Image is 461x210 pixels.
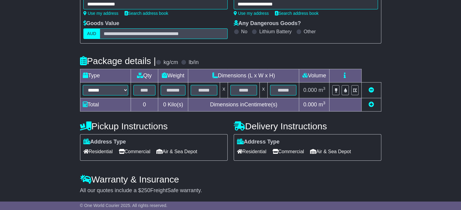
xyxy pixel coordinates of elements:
label: Other [304,29,316,34]
span: m [319,87,326,93]
td: Total [80,98,131,111]
label: AUD [83,28,100,39]
td: Dimensions (L x W x H) [188,69,299,82]
span: Air & Sea Depot [156,147,197,156]
span: © One World Courier 2025. All rights reserved. [80,203,168,208]
label: Lithium Battery [259,29,292,34]
span: 0 [163,102,166,108]
span: 250 [141,187,150,193]
label: Address Type [237,139,280,145]
td: Weight [158,69,188,82]
a: Search address book [125,11,168,16]
td: Qty [131,69,158,82]
a: Remove this item [369,87,374,93]
td: Dimensions in Centimetre(s) [188,98,299,111]
a: Add new item [369,102,374,108]
label: kg/cm [163,59,178,66]
span: 0.000 [303,87,317,93]
span: Commercial [119,147,150,156]
sup: 3 [323,101,326,105]
h4: Warranty & Insurance [80,174,381,184]
span: 0.000 [303,102,317,108]
span: Residential [237,147,266,156]
td: x [220,82,228,98]
span: m [319,102,326,108]
div: All our quotes include a $ FreightSafe warranty. [80,187,381,194]
h4: Package details | [80,56,156,66]
label: Address Type [83,139,126,145]
td: Type [80,69,131,82]
td: x [259,82,267,98]
span: Residential [83,147,113,156]
td: Volume [299,69,329,82]
a: Search address book [275,11,319,16]
span: Air & Sea Depot [310,147,351,156]
label: Goods Value [83,20,119,27]
h4: Pickup Instructions [80,121,228,131]
sup: 3 [323,86,326,91]
td: Kilo(s) [158,98,188,111]
td: 0 [131,98,158,111]
a: Use my address [234,11,269,16]
a: Use my address [83,11,119,16]
label: lb/in [189,59,199,66]
span: Commercial [272,147,304,156]
h4: Delivery Instructions [234,121,381,131]
label: Any Dangerous Goods? [234,20,301,27]
label: No [241,29,247,34]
